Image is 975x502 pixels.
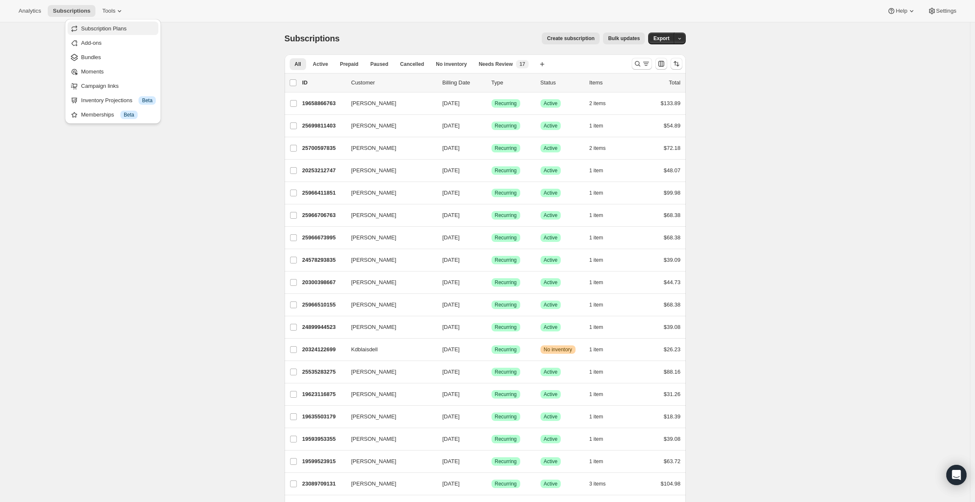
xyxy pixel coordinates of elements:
[544,436,558,442] span: Active
[589,100,606,107] span: 2 items
[346,343,431,356] button: Kdblaisdell
[495,122,517,129] span: Recurring
[346,410,431,423] button: [PERSON_NAME]
[302,457,345,466] p: 19599523915
[589,346,603,353] span: 1 item
[302,187,681,199] div: 25966411851[PERSON_NAME][DATE]SuccessRecurringSuccessActive1 item$99.98
[519,61,525,68] span: 17
[589,122,603,129] span: 1 item
[302,233,345,242] p: 25966673995
[589,413,603,420] span: 1 item
[544,458,558,465] span: Active
[495,301,517,308] span: Recurring
[664,212,681,218] span: $68.38
[443,301,460,308] span: [DATE]
[589,187,613,199] button: 1 item
[443,480,460,487] span: [DATE]
[302,79,345,87] p: ID
[302,478,681,490] div: 23089709131[PERSON_NAME][DATE]SuccessRecurringSuccessActive3 items$104.98
[81,83,119,89] span: Campaign links
[351,345,378,354] span: Kdblaisdell
[495,234,517,241] span: Recurring
[664,301,681,308] span: $68.38
[671,58,682,70] button: Sort the results
[302,435,345,443] p: 19593953355
[495,100,517,107] span: Recurring
[589,145,606,152] span: 2 items
[351,211,397,220] span: [PERSON_NAME]
[589,299,613,311] button: 1 item
[495,279,517,286] span: Recurring
[589,257,603,263] span: 1 item
[81,25,127,32] span: Subscription Plans
[495,190,517,196] span: Recurring
[589,456,613,467] button: 1 item
[302,345,345,354] p: 20324122699
[443,234,460,241] span: [DATE]
[443,391,460,397] span: [DATE]
[547,35,595,42] span: Create subscription
[936,8,956,14] span: Settings
[81,96,156,105] div: Inventory Projections
[351,79,436,87] p: Customer
[479,61,513,68] span: Needs Review
[302,368,345,376] p: 25535283275
[351,166,397,175] span: [PERSON_NAME]
[443,324,460,330] span: [DATE]
[653,35,669,42] span: Export
[346,119,431,133] button: [PERSON_NAME]
[544,279,558,286] span: Active
[544,391,558,398] span: Active
[302,98,681,109] div: 19658866763[PERSON_NAME][DATE]SuccessRecurringSuccessActive2 items$133.89
[351,256,397,264] span: [PERSON_NAME]
[351,122,397,130] span: [PERSON_NAME]
[81,40,101,46] span: Add-ons
[346,298,431,312] button: [PERSON_NAME]
[302,142,681,154] div: 25700597835[PERSON_NAME][DATE]SuccessRecurringSuccessActive2 items$72.18
[351,323,397,331] span: [PERSON_NAME]
[589,279,603,286] span: 1 item
[302,166,345,175] p: 20253212747
[923,5,961,17] button: Settings
[346,388,431,401] button: [PERSON_NAME]
[443,458,460,464] span: [DATE]
[346,209,431,222] button: [PERSON_NAME]
[346,276,431,289] button: [PERSON_NAME]
[603,33,645,44] button: Bulk updates
[664,167,681,174] span: $48.07
[443,145,460,151] span: [DATE]
[589,321,613,333] button: 1 item
[302,412,345,421] p: 19635503179
[664,234,681,241] span: $68.38
[302,189,345,197] p: 25966411851
[544,145,558,152] span: Active
[302,144,345,152] p: 25700597835
[443,100,460,106] span: [DATE]
[495,480,517,487] span: Recurring
[589,234,603,241] span: 1 item
[589,480,606,487] span: 3 items
[81,111,156,119] div: Memberships
[664,436,681,442] span: $39.08
[664,279,681,285] span: $44.73
[589,324,603,331] span: 1 item
[346,164,431,177] button: [PERSON_NAME]
[443,212,460,218] span: [DATE]
[589,212,603,219] span: 1 item
[495,346,517,353] span: Recurring
[302,209,681,221] div: 25966706763[PERSON_NAME][DATE]SuccessRecurringSuccessActive1 item$68.38
[495,212,517,219] span: Recurring
[351,144,397,152] span: [PERSON_NAME]
[351,99,397,108] span: [PERSON_NAME]
[302,411,681,423] div: 19635503179[PERSON_NAME][DATE]SuccessRecurringSuccessActive1 item$18.39
[882,5,921,17] button: Help
[632,58,652,70] button: Search and filter results
[495,369,517,375] span: Recurring
[495,257,517,263] span: Recurring
[542,33,600,44] button: Create subscription
[495,413,517,420] span: Recurring
[544,234,558,241] span: Active
[351,412,397,421] span: [PERSON_NAME]
[589,478,615,490] button: 3 items
[544,100,558,107] span: Active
